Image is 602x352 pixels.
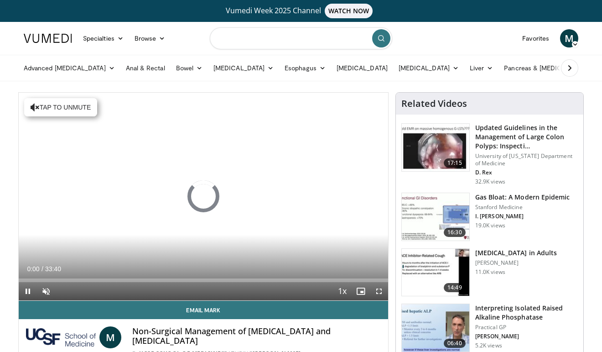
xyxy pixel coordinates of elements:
[444,339,466,348] span: 06:40
[402,304,469,352] img: 6a4ee52d-0f16-480d-a1b4-8187386ea2ed.150x105_q85_crop-smart_upscale.jpg
[475,222,505,229] p: 19.0K views
[99,326,121,348] a: M
[475,204,570,211] p: Stanford Medicine
[475,268,505,276] p: 11.0K views
[475,178,505,185] p: 32.9K views
[24,34,72,43] img: VuMedi Logo
[402,249,469,296] img: 11950cd4-d248-4755-8b98-ec337be04c84.150x105_q85_crop-smart_upscale.jpg
[370,282,388,300] button: Fullscreen
[475,123,578,151] h3: Updated Guidelines in the Management of Large Colon Polyps: Inspecti…
[402,124,469,171] img: dfcfcb0d-b871-4e1a-9f0c-9f64970f7dd8.150x105_q85_crop-smart_upscale.jpg
[464,59,498,77] a: Liver
[19,301,388,319] a: Email Mark
[475,213,570,220] p: I. [PERSON_NAME]
[475,169,578,176] p: D. Rex
[325,4,373,18] span: WATCH NOW
[401,248,578,297] a: 14:49 [MEDICAL_DATA] in Adults [PERSON_NAME] 11.0K views
[25,4,577,18] a: Vumedi Week 2025 ChannelWATCH NOW
[19,93,388,301] video-js: Video Player
[120,59,171,77] a: Anal & Rectal
[18,59,120,77] a: Advanced [MEDICAL_DATA]
[37,282,55,300] button: Unmute
[78,29,129,47] a: Specialties
[560,29,578,47] a: M
[444,228,466,237] span: 16:30
[475,248,557,257] h3: [MEDICAL_DATA] in Adults
[208,59,279,77] a: [MEDICAL_DATA]
[401,304,578,352] a: 06:40 Interpreting Isolated Raised Alkaline Phosphatase Practical GP [PERSON_NAME] 5.2K views
[475,152,578,167] p: University of [US_STATE] Department of Medicine
[45,265,61,273] span: 33:40
[401,123,578,185] a: 17:15 Updated Guidelines in the Management of Large Colon Polyps: Inspecti… University of [US_STA...
[19,278,388,282] div: Progress Bar
[393,59,464,77] a: [MEDICAL_DATA]
[475,304,578,322] h3: Interpreting Isolated Raised Alkaline Phosphatase
[333,282,352,300] button: Playback Rate
[129,29,171,47] a: Browse
[132,326,380,346] h4: Non-Surgical Management of [MEDICAL_DATA] and [MEDICAL_DATA]
[475,333,578,340] p: [PERSON_NAME]
[475,259,557,267] p: [PERSON_NAME]
[42,265,43,273] span: /
[402,193,469,241] img: 480ec31d-e3c1-475b-8289-0a0659db689a.150x105_q85_crop-smart_upscale.jpg
[26,326,96,348] img: UCSF School of Medicine
[444,283,466,292] span: 14:49
[331,59,393,77] a: [MEDICAL_DATA]
[475,193,570,202] h3: Gas Bloat: A Modern Epidemic
[279,59,331,77] a: Esophagus
[401,98,467,109] h4: Related Videos
[401,193,578,241] a: 16:30 Gas Bloat: A Modern Epidemic Stanford Medicine I. [PERSON_NAME] 19.0K views
[171,59,208,77] a: Bowel
[27,265,39,273] span: 0:00
[19,282,37,300] button: Pause
[517,29,555,47] a: Favorites
[444,158,466,168] span: 17:15
[24,98,97,116] button: Tap to unmute
[352,282,370,300] button: Enable picture-in-picture mode
[475,324,578,331] p: Practical GP
[475,342,502,349] p: 5.2K views
[210,27,392,49] input: Search topics, interventions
